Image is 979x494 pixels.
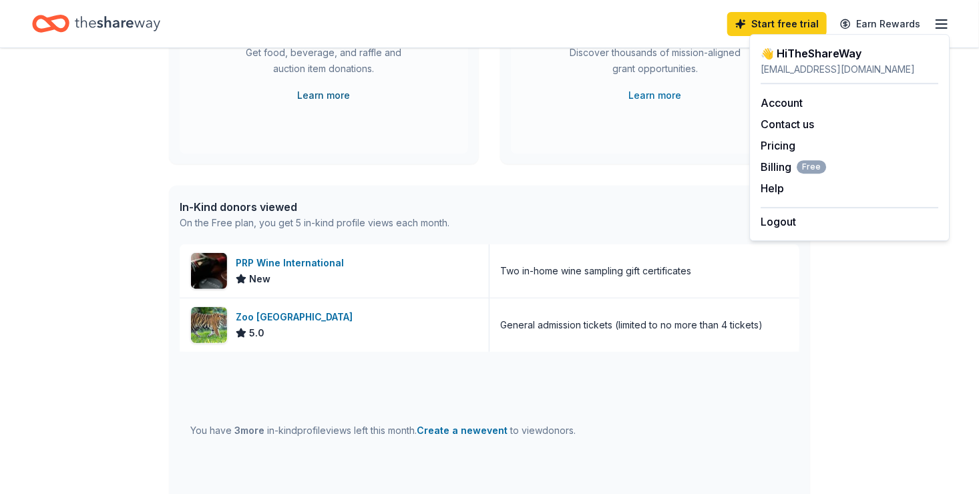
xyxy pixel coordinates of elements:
div: Two in-home wine sampling gift certificates [500,263,691,279]
span: 5.0 [249,325,264,341]
a: Start free trial [727,12,827,36]
div: [EMAIL_ADDRESS][DOMAIN_NAME] [761,61,938,77]
div: Discover thousands of mission-aligned grant opportunities. [564,45,746,82]
a: Earn Rewards [832,12,928,36]
div: Zoo [GEOGRAPHIC_DATA] [236,309,358,325]
a: Account [761,96,803,109]
div: Get food, beverage, and raffle and auction item donations. [233,45,415,82]
div: 👋 Hi TheShareWay [761,45,938,61]
div: You have in-kind profile views left this month. [190,423,576,439]
span: Free [797,160,826,174]
div: General admission tickets (limited to no more than 4 tickets) [500,317,763,333]
button: BillingFree [761,159,826,175]
span: 3 more [234,425,264,436]
button: Help [761,180,784,196]
button: Logout [761,214,796,230]
span: to view donors . [417,425,576,436]
button: Contact us [761,116,814,132]
a: Learn more [298,87,351,103]
div: PRP Wine International [236,255,349,271]
span: New [249,271,270,287]
span: Billing [761,159,826,175]
img: Image for Zoo Miami [191,307,227,343]
img: Image for PRP Wine International [191,253,227,289]
div: On the Free plan, you get 5 in-kind profile views each month. [180,215,449,231]
a: Home [32,8,160,39]
a: Learn more [629,87,682,103]
button: Create a newevent [417,423,508,439]
a: Pricing [761,139,795,152]
div: In-Kind donors viewed [180,199,449,215]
